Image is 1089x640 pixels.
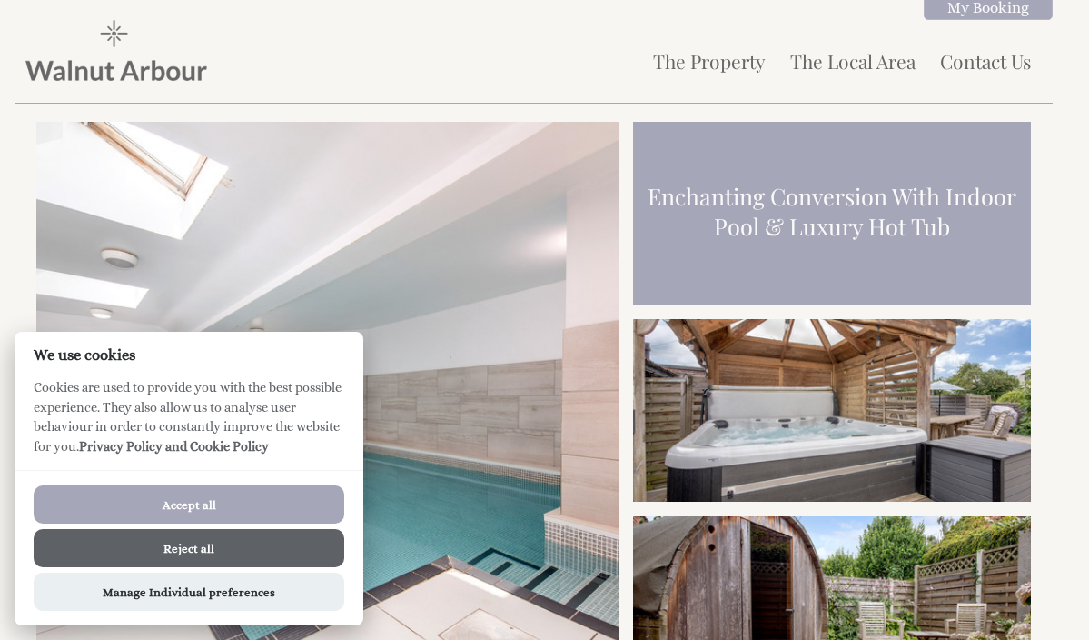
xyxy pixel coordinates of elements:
button: Accept all [34,485,344,524]
img: Image12.full.jpeg [633,319,1031,515]
h1: Enchanting Conversion With Indoor Pool & Luxury Hot Tub [637,181,1026,241]
h2: We use cookies [15,346,363,364]
button: Manage Individual preferences [34,573,344,611]
a: Contact Us [940,48,1031,74]
button: Reject all [34,529,344,567]
a: The Property [653,48,766,74]
img: Walnut Arbour [25,20,207,81]
a: The Local Area [790,48,916,74]
p: Cookies are used to provide you with the best possible experience. They also allow us to analyse ... [15,378,363,470]
a: Privacy Policy and Cookie Policy [79,439,269,454]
